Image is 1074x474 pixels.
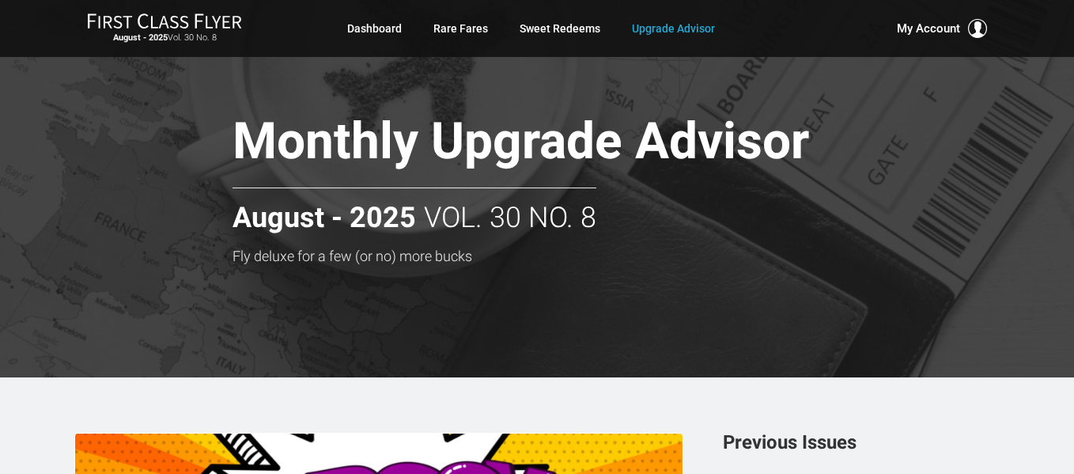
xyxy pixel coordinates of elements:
h3: Previous Issues [723,433,1000,452]
h2: Vol. 30 No. 8 [233,188,596,234]
h3: Fly deluxe for a few (or no) more bucks [233,248,921,264]
img: First Class Flyer [87,13,242,29]
h1: Monthly Upgrade Advisor [233,114,921,175]
button: My Account [897,19,987,38]
strong: August - 2025 [113,32,168,43]
a: First Class FlyerAugust - 2025Vol. 30 No. 8 [87,13,242,44]
a: Upgrade Advisor [632,14,715,43]
a: Sweet Redeems [520,14,600,43]
small: Vol. 30 No. 8 [87,32,242,44]
span: My Account [897,19,960,38]
strong: August - 2025 [233,203,416,234]
a: Rare Fares [433,14,488,43]
a: Dashboard [347,14,402,43]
